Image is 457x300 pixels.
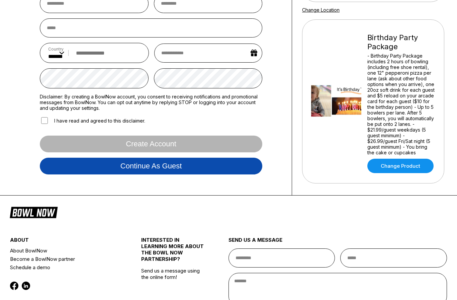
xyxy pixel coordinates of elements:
[40,116,145,125] label: I have read and agreed to this disclaimer.
[40,158,262,174] button: Continue as guest
[311,76,361,127] img: Birthday Party Package
[10,263,119,272] a: Schedule a demo
[10,255,119,263] a: Become a BowlNow partner
[48,47,64,52] label: Country
[10,237,119,246] div: about
[367,33,435,51] div: Birthday Party Package
[141,237,207,268] div: INTERESTED IN LEARNING MORE ABOUT THE BOWL NOW PARTNERSHIP?
[367,159,434,173] a: Change Product
[367,53,435,155] div: - Birthday Party Package includes 2 hours of bowling (including free shoe rental), one 12" pepper...
[229,237,447,248] div: send us a message
[10,246,119,255] a: About BowlNow
[302,7,340,13] a: Change Location
[40,94,262,111] label: Disclaimer: By creating a BowlNow account, you consent to receiving notifications and promotional...
[41,117,48,124] input: I have read and agreed to this disclaimer.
